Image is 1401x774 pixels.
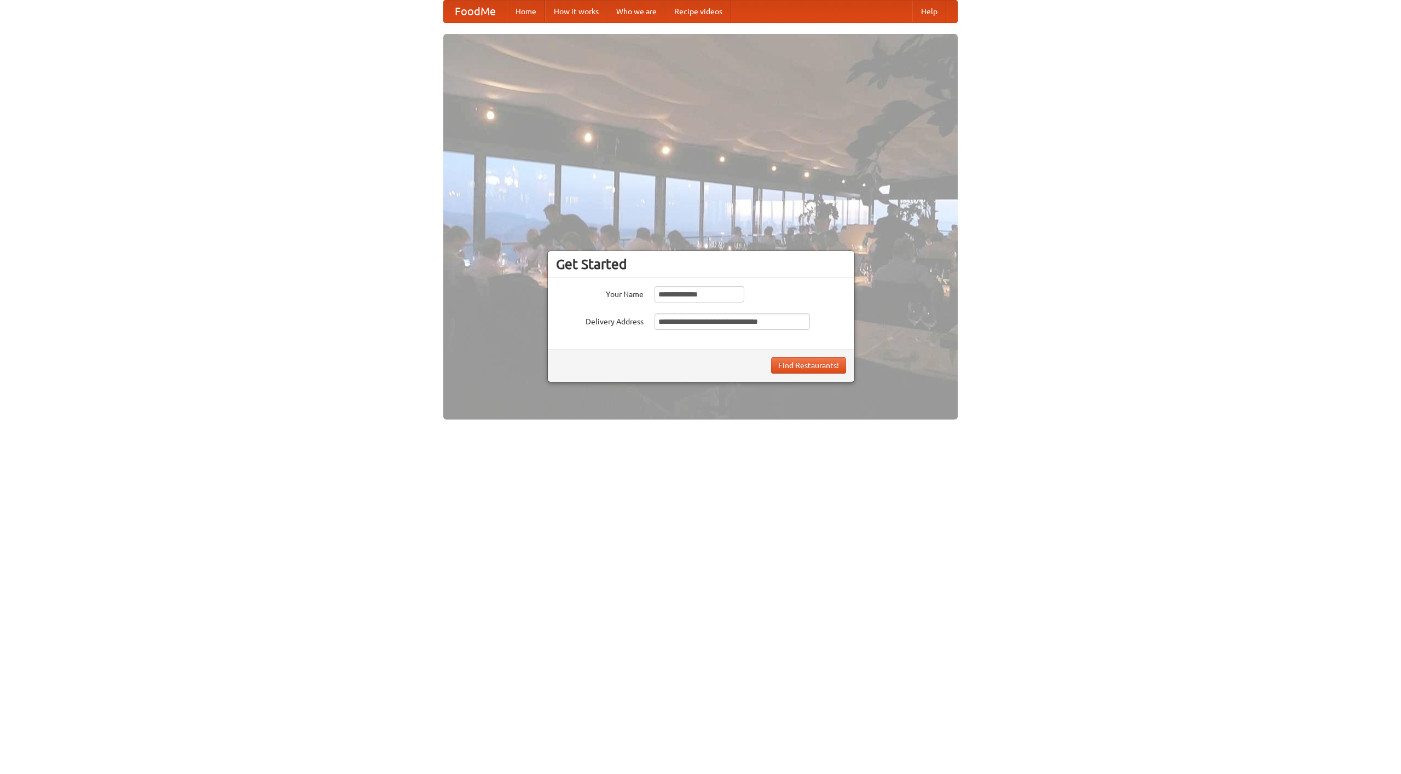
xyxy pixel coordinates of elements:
a: FoodMe [444,1,507,22]
button: Find Restaurants! [771,357,846,374]
h3: Get Started [556,256,846,272]
label: Your Name [556,286,644,300]
a: How it works [545,1,607,22]
a: Help [912,1,946,22]
label: Delivery Address [556,313,644,327]
a: Who we are [607,1,665,22]
a: Home [507,1,545,22]
a: Recipe videos [665,1,731,22]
